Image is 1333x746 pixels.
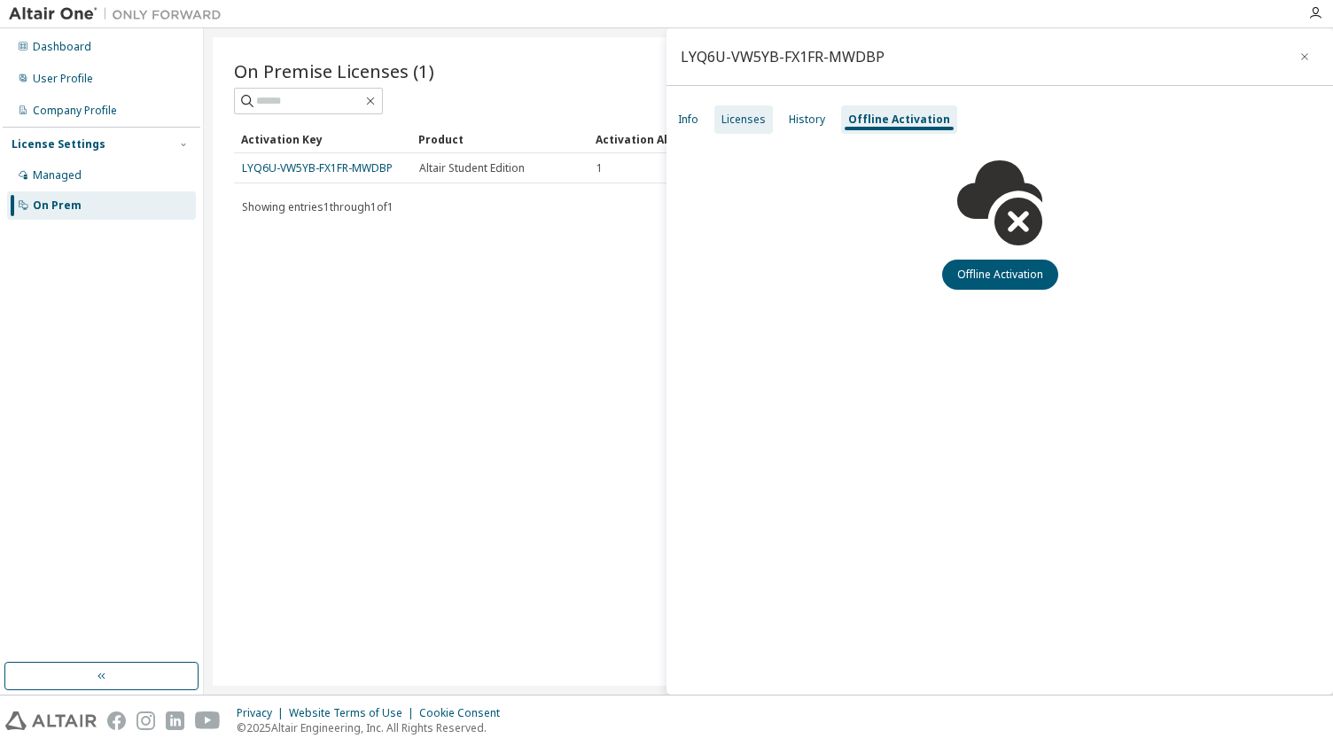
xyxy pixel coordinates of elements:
[289,706,419,720] div: Website Terms of Use
[242,199,394,214] span: Showing entries 1 through 1 of 1
[136,711,155,730] img: instagram.svg
[166,711,184,730] img: linkedin.svg
[596,161,603,175] span: 1
[237,706,289,720] div: Privacy
[419,161,525,175] span: Altair Student Edition
[33,40,91,54] div: Dashboard
[241,125,404,153] div: Activation Key
[596,125,759,153] div: Activation Allowed
[234,58,434,83] span: On Premise Licenses (1)
[418,125,581,153] div: Product
[195,711,221,730] img: youtube.svg
[942,260,1058,290] button: Offline Activation
[419,706,511,720] div: Cookie Consent
[721,113,766,127] div: Licenses
[237,720,511,735] p: © 2025 Altair Engineering, Inc. All Rights Reserved.
[33,104,117,118] div: Company Profile
[107,711,126,730] img: facebook.svg
[242,160,393,175] a: LYQ6U-VW5YB-FX1FR-MWDBP
[33,198,82,213] div: On Prem
[678,113,698,127] div: Info
[5,711,97,730] img: altair_logo.svg
[9,5,230,23] img: Altair One
[33,72,93,86] div: User Profile
[33,168,82,183] div: Managed
[681,50,885,64] div: LYQ6U-VW5YB-FX1FR-MWDBP
[789,113,825,127] div: History
[848,113,950,127] div: Offline Activation
[12,137,105,152] div: License Settings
